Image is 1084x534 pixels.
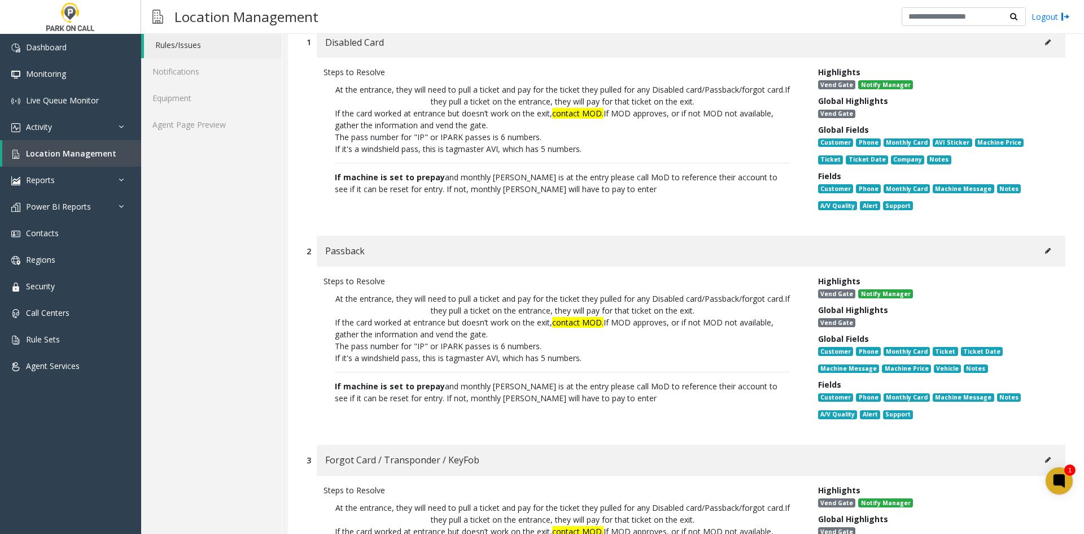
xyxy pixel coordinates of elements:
span: If they pull a ticket on the entrance, they will pay for that ticket on the exit. [431,502,790,525]
a: Rules/Issues [144,32,282,58]
span: Alert [860,201,880,210]
span: At the entrance, they will need to pull a ticket and pay for the ticket they pulled for any Disab... [335,293,785,304]
span: Notes [997,393,1021,402]
span: Monthly Card [884,184,930,193]
div: 3 [307,454,311,466]
span: Customer [818,393,853,402]
span: Power BI Reports [26,201,91,212]
span: Global Fields [818,124,869,135]
span: Vend Gate [818,110,855,119]
span: Highlights [818,485,860,496]
span: Phone [856,347,880,356]
span: Ticket Date [961,347,1003,356]
span: Vend Gate [818,498,855,507]
span: Notify Manager [858,498,912,507]
span: Phone [856,138,880,147]
p: If the card worked at entrance but doesn’t work on the exit, If MOD approves, or if not MOD not a... [335,316,790,340]
span: At the entrance, they will need to pull a ticket and pay for the ticket they pulled for any Disab... [335,84,785,95]
span: Highlights [818,276,860,286]
span: Notes [964,364,987,374]
span: Ticket Date [846,155,888,164]
span: A/V Quality [818,410,857,419]
span: Vend Gate [818,289,855,298]
span: AVI Sticker [933,138,972,147]
span: Regions [26,254,55,265]
img: 'icon' [11,97,20,106]
div: Steps to Resolve [324,66,801,78]
span: Vend Gate [818,318,855,327]
span: If machine is set to prepay [335,381,445,392]
a: Notifications [141,58,282,85]
span: Notes [997,184,1021,193]
span: A/V Quality [818,201,857,210]
div: 2 [307,245,311,257]
div: 1 [1064,464,1076,476]
span: If they pull a ticket on the entrance, they will pay for that ticket on the exit. [431,84,790,107]
img: 'icon' [11,123,20,132]
span: Agent Services [26,361,80,371]
div: Steps to Resolve [324,484,801,496]
span: Ticket [933,347,958,356]
span: If they pull a ticket on the entrance, they will pay for that ticket on the exit. [431,293,790,316]
span: Customer [818,347,853,356]
span: Customer [818,138,853,147]
span: Call Centers [26,307,69,318]
span: Live Queue Monitor [26,95,99,106]
span: Notes [927,155,951,164]
p: The pass number for "IP" or IPARK passes is 6 numbers. [335,131,790,143]
span: Rule Sets [26,334,60,345]
span: Highlights [818,67,860,77]
img: 'icon' [11,362,20,371]
img: 'icon' [11,176,20,185]
span: Global Highlights [818,514,888,524]
span: Machine Message [933,184,994,193]
span: Global Highlights [818,95,888,106]
span: Machine Price [975,138,1024,147]
p: The pass number for "IP" or IPARK passes is 6 numbers. [335,340,790,352]
p: If the card worked at entrance but doesn’t work on the exit, If MOD approves, or if not MOD not a... [335,107,790,131]
a: Agent Page Preview [141,111,282,138]
font: contact MOD. [552,108,604,119]
span: Contacts [26,228,59,238]
img: pageIcon [152,3,163,31]
span: Fields [818,379,841,390]
span: Machine Price [882,364,930,374]
span: Customer [818,184,853,193]
span: Phone [856,184,880,193]
span: Ticket [818,155,843,164]
span: Reports [26,175,55,185]
span: Monthly Card [884,393,930,402]
div: Steps to Resolve [324,275,801,287]
span: At the entrance, they will need to pull a ticket and pay for the ticket they pulled for any Disab... [335,502,785,513]
img: 'icon' [11,44,20,53]
span: Location Management [26,148,116,159]
span: Vend Gate [818,80,855,89]
p: If it's a windshield pass, this is tagmaster AVI, which has 5 numbers. [335,352,790,364]
span: Forgot Card / Transponder / KeyFob [325,453,479,467]
span: Notify Manager [858,80,912,89]
span: Alert [860,410,880,419]
span: Global Fields [818,333,869,344]
a: Location Management [2,140,141,167]
span: Activity [26,121,52,132]
img: 'icon' [11,309,20,318]
a: Equipment [141,85,282,111]
img: 'icon' [11,283,20,292]
b: If machine is set to prepay [335,172,445,183]
span: Support [883,201,913,210]
span: Global Highlights [818,305,888,315]
p: If it's a windshield pass, this is tagmaster AVI, which has 5 numbers. [335,143,790,155]
p: and monthly [PERSON_NAME] is at the entry please call MoD to reference their account to see if it... [335,380,790,404]
img: 'icon' [11,70,20,79]
img: 'icon' [11,150,20,159]
img: 'icon' [11,256,20,265]
span: Security [26,281,55,292]
span: Company [891,155,924,164]
div: 1 [307,36,311,48]
span: Support [883,410,913,419]
span: Notify Manager [858,289,912,298]
span: Monthly Card [884,138,930,147]
img: logout [1061,11,1070,23]
span: Dashboard [26,42,67,53]
img: 'icon' [11,229,20,238]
